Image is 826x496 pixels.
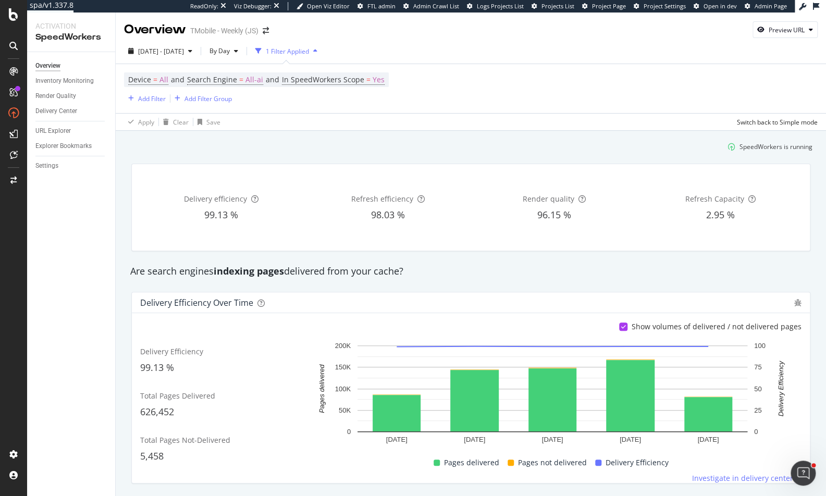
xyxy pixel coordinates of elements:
[685,194,744,204] span: Refresh Capacity
[444,456,499,469] span: Pages delivered
[140,391,215,401] span: Total Pages Delivered
[190,2,218,10] div: ReadOnly:
[35,126,71,137] div: URL Explorer
[541,2,574,10] span: Projects List
[140,450,164,462] span: 5,458
[35,91,108,102] a: Render Quality
[620,436,641,443] text: [DATE]
[769,26,805,34] div: Preview URL
[347,428,351,436] text: 0
[753,21,818,38] button: Preview URL
[263,27,269,34] div: arrow-right-arrow-left
[153,75,157,84] span: =
[206,118,220,127] div: Save
[205,43,242,59] button: By Day
[187,75,237,84] span: Search Engine
[140,435,230,445] span: Total Pages Not-Delivered
[523,194,574,204] span: Render quality
[309,340,796,448] svg: A chart.
[335,363,351,371] text: 150K
[467,2,524,10] a: Logs Projects List
[754,385,761,393] text: 50
[35,141,92,152] div: Explorer Bookmarks
[140,297,253,308] div: Delivery Efficiency over time
[754,428,758,436] text: 0
[193,114,220,130] button: Save
[205,46,230,55] span: By Day
[632,321,802,332] div: Show volumes of delivered / not delivered pages
[140,346,203,356] span: Delivery Efficiency
[35,31,107,43] div: SpeedWorkers
[124,43,196,59] button: [DATE] - [DATE]
[125,265,817,278] div: Are search engines delivered from your cache?
[35,21,107,31] div: Activation
[339,406,351,414] text: 50K
[634,2,686,10] a: Project Settings
[170,92,232,105] button: Add Filter Group
[371,208,404,221] span: 98.03 %
[403,2,459,10] a: Admin Crawl List
[159,114,189,130] button: Clear
[251,43,322,59] button: 1 Filter Applied
[159,72,168,87] span: All
[754,342,766,350] text: 100
[35,60,108,71] a: Overview
[138,47,184,56] span: [DATE] - [DATE]
[35,160,108,171] a: Settings
[35,76,94,86] div: Inventory Monitoring
[704,2,737,10] span: Open in dev
[318,364,326,413] text: Pages delivered
[138,94,166,103] div: Add Filter
[644,2,686,10] span: Project Settings
[35,141,108,152] a: Explorer Bookmarks
[698,436,719,443] text: [DATE]
[173,118,189,127] div: Clear
[35,126,108,137] a: URL Explorer
[518,456,587,469] span: Pages not delivered
[745,2,787,10] a: Admin Page
[297,2,350,10] a: Open Viz Editor
[386,436,408,443] text: [DATE]
[35,91,76,102] div: Render Quality
[692,473,793,483] span: Investigate in delivery center
[35,76,108,86] a: Inventory Monitoring
[694,2,737,10] a: Open in dev
[367,2,396,10] span: FTL admin
[464,436,485,443] text: [DATE]
[124,21,186,39] div: Overview
[138,118,154,127] div: Apply
[777,361,785,417] text: Delivery Efficiency
[755,2,787,10] span: Admin Page
[737,118,818,127] div: Switch back to Simple mode
[582,2,626,10] a: Project Page
[190,26,258,36] div: TMobile - Weekly (JS)
[245,72,263,87] span: All-ai
[184,94,232,103] div: Add Filter Group
[532,2,574,10] a: Projects List
[592,2,626,10] span: Project Page
[140,361,174,374] span: 99.13 %
[357,2,396,10] a: FTL admin
[128,75,151,84] span: Device
[140,405,174,418] span: 626,452
[413,2,459,10] span: Admin Crawl List
[542,436,563,443] text: [DATE]
[124,114,154,130] button: Apply
[307,2,350,10] span: Open Viz Editor
[234,2,272,10] div: Viz Debugger:
[754,363,761,371] text: 75
[706,208,735,221] span: 2.95 %
[35,60,60,71] div: Overview
[351,194,413,204] span: Refresh efficiency
[335,342,351,350] text: 200K
[266,47,309,56] div: 1 Filter Applied
[692,473,802,483] a: Investigate in delivery center
[184,194,247,204] span: Delivery efficiency
[124,92,166,105] button: Add Filter
[733,114,818,130] button: Switch back to Simple mode
[477,2,524,10] span: Logs Projects List
[366,75,371,84] span: =
[35,106,77,117] div: Delivery Center
[35,106,108,117] a: Delivery Center
[335,385,351,393] text: 100K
